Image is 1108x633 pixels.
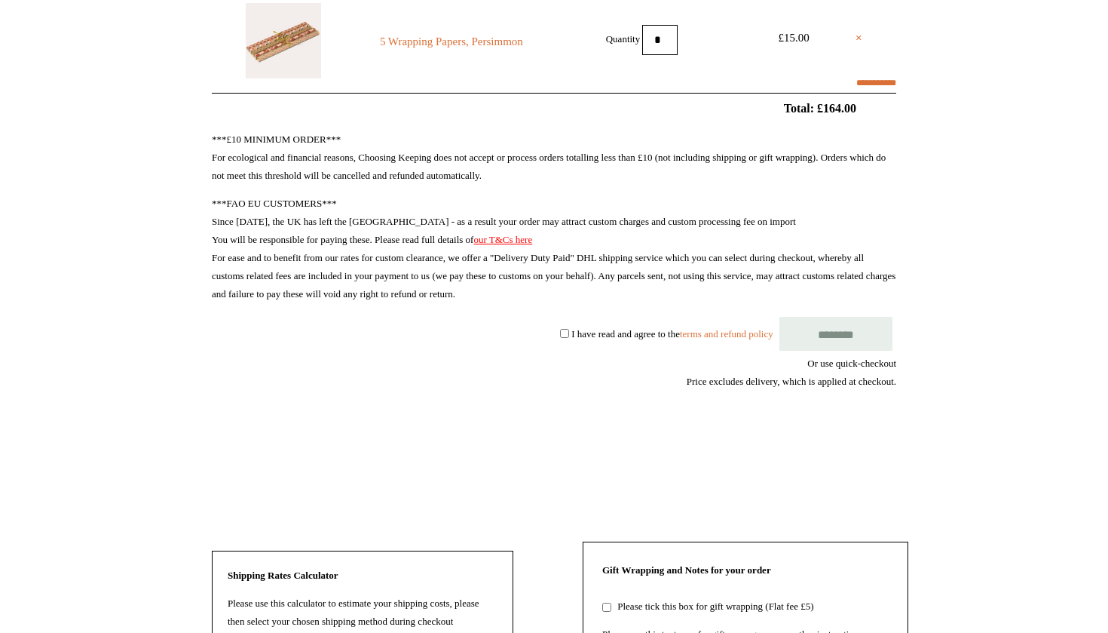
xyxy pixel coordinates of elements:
label: I have read and agree to the [571,327,773,339]
div: Price excludes delivery, which is applied at checkout. [212,373,896,391]
strong: Gift Wrapping and Notes for your order [602,564,771,576]
a: × [855,29,862,47]
img: 5 Wrapping Papers, Persimmon [246,3,321,78]
p: ***£10 MINIMUM ORDER*** For ecological and financial reasons, Choosing Keeping does not accept or... [212,131,896,185]
label: Please tick this box for gift wrapping (Flat fee £5) [614,601,813,612]
div: Or use quick-checkout [212,355,896,391]
label: Quantity [606,32,641,44]
p: Please use this calculator to estimate your shipping costs, please then select your chosen shippi... [228,595,497,631]
a: 5 Wrapping Papers, Persimmon [349,32,554,51]
p: ***FAO EU CUSTOMERS*** Since [DATE], the UK has left the [GEOGRAPHIC_DATA] - as a result your ord... [212,195,896,303]
a: our T&Cs here [473,234,532,245]
h2: Total: £164.00 [177,101,931,115]
strong: Shipping Rates Calculator [228,570,338,581]
div: £15.00 [760,29,828,47]
iframe: PayPal-paypal [783,445,896,486]
a: terms and refund policy [680,327,773,339]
